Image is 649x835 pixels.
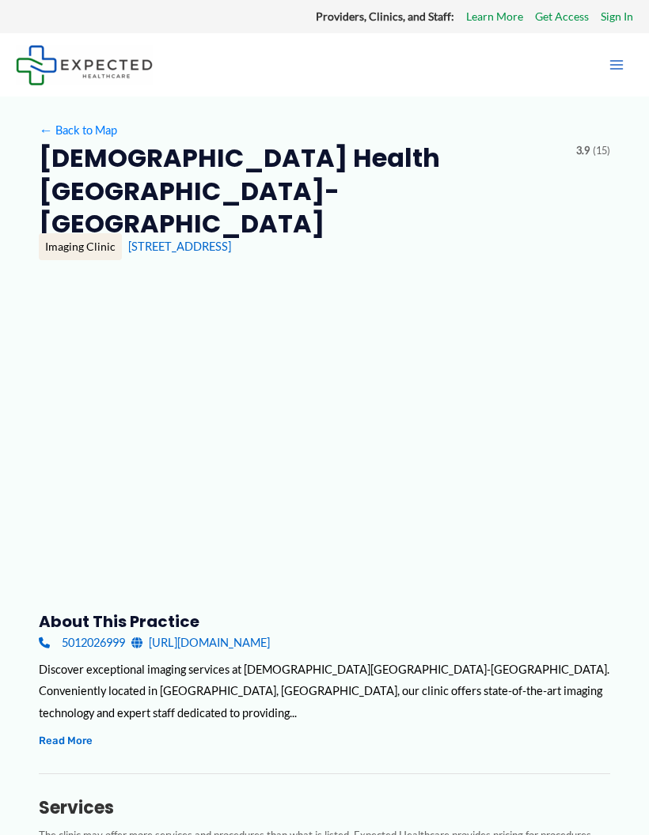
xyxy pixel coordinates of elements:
span: (15) [593,142,610,161]
strong: Providers, Clinics, and Staff: [316,9,454,23]
a: Learn More [466,6,523,27]
button: Main menu toggle [600,48,633,81]
a: [STREET_ADDRESS] [128,240,231,253]
div: Imaging Clinic [39,233,122,260]
span: 3.9 [576,142,590,161]
a: Sign In [601,6,633,27]
h2: [DEMOGRAPHIC_DATA] Health [GEOGRAPHIC_DATA]-[GEOGRAPHIC_DATA] [39,142,564,240]
a: [URL][DOMAIN_NAME] [131,632,270,653]
a: 5012026999 [39,632,125,653]
a: Get Access [535,6,589,27]
div: Discover exceptional imaging services at [DEMOGRAPHIC_DATA][GEOGRAPHIC_DATA]-[GEOGRAPHIC_DATA]. C... [39,659,610,723]
a: ←Back to Map [39,119,117,141]
img: Expected Healthcare Logo - side, dark font, small [16,45,153,85]
h3: Services [39,797,610,819]
button: Read More [39,731,93,750]
span: ← [39,123,53,138]
h3: About this practice [39,611,610,632]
